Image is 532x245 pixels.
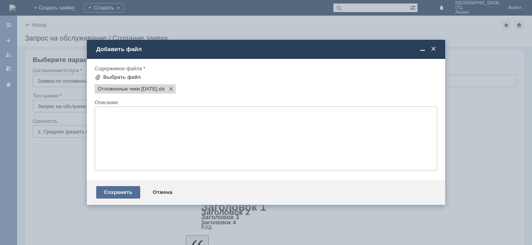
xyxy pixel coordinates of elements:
span: Свернуть (Ctrl + M) [419,46,426,53]
div: Прошу удалить отложенные чеки от [DATE] [3,3,114,9]
div: Добавить файл [96,46,437,53]
div: Содержимое файла [95,66,436,71]
span: Отложенные чеки 06.09.2025.xls [98,86,157,92]
div: Выбрать файл [103,74,141,80]
div: Описание [95,100,436,105]
span: Закрыть [430,46,437,53]
span: Отложенные чеки 06.09.2025.xls [157,86,165,92]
